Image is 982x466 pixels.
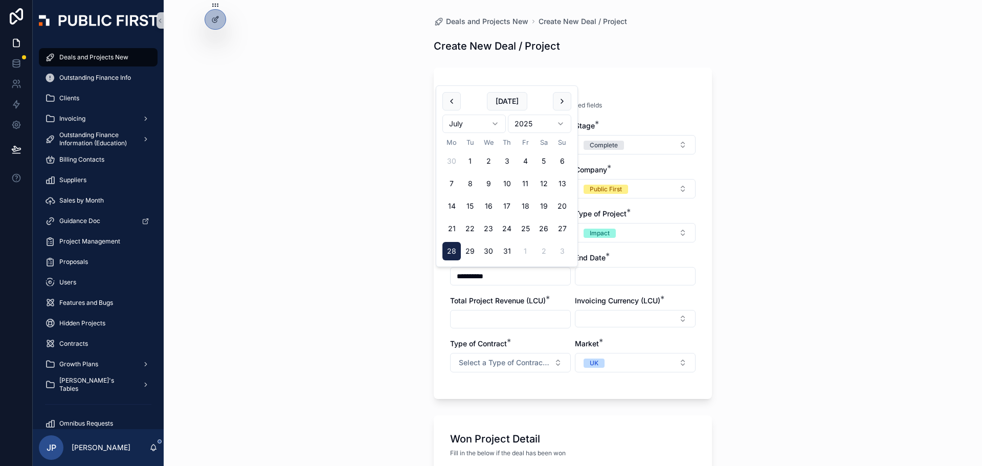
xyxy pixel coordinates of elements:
a: Omnibus Requests [39,414,158,433]
span: Invoicing Currency (LCU) [575,296,660,305]
span: Sales by Month [59,196,104,205]
span: Fill in the below if the deal has been won [450,449,566,457]
a: Outstanding Finance Info [39,69,158,87]
button: Select Button [575,135,696,154]
button: Wednesday, 2 July 2025 [479,152,498,170]
button: Friday, 25 July 2025 [516,219,534,238]
a: Create New Deal / Project [539,16,627,27]
button: [DATE] [487,92,527,110]
button: Select Button [575,310,696,327]
div: UK [590,359,598,368]
span: Deals and Projects New [59,53,128,61]
button: Tuesday, 15 July 2025 [461,197,479,215]
a: Deals and Projects New [434,16,528,27]
button: Sunday, 3 August 2025 [553,242,571,260]
a: Contracts [39,335,158,353]
span: Select a Type of Contract (Project / [MEDICAL_DATA]) [459,358,550,368]
span: End Date [575,253,606,262]
span: Company [575,165,607,174]
span: Hidden Projects [59,319,105,327]
span: Outstanding Finance Info [59,74,131,82]
span: Guidance Doc [59,217,100,225]
span: Clients [59,94,79,102]
th: Tuesday [461,137,479,148]
th: Monday [442,137,461,148]
button: Select Button [575,179,696,198]
button: Unselect UK [584,358,605,368]
th: Thursday [498,137,516,148]
span: Total Project Revenue (LCU) [450,296,546,305]
span: Project Management [59,237,120,246]
button: Select Button [575,353,696,372]
h1: Deal Details [450,84,507,98]
button: Saturday, 19 July 2025 [534,197,553,215]
h1: Create New Deal / Project [434,39,560,53]
span: Contracts [59,340,88,348]
a: Invoicing [39,109,158,128]
span: Stage [575,121,595,130]
button: Friday, 4 July 2025 [516,152,534,170]
button: Select Button [450,353,571,372]
button: Wednesday, 30 July 2025 [479,242,498,260]
button: Wednesday, 9 July 2025 [479,174,498,193]
a: Billing Contacts [39,150,158,169]
button: Saturday, 5 July 2025 [534,152,553,170]
th: Saturday [534,137,553,148]
a: [PERSON_NAME]'s Tables [39,375,158,394]
button: Tuesday, 22 July 2025 [461,219,479,238]
button: Saturday, 2 August 2025 [534,242,553,260]
img: App logo [39,15,158,26]
h1: Won Project Detail [450,432,540,446]
button: Monday, 7 July 2025 [442,174,461,193]
button: Sunday, 27 July 2025 [553,219,571,238]
button: Saturday, 12 July 2025 [534,174,553,193]
p: [PERSON_NAME] [72,442,130,453]
button: Tuesday, 1 July 2025 [461,152,479,170]
button: Sunday, 6 July 2025 [553,152,571,170]
span: [PERSON_NAME]'s Tables [59,376,134,393]
a: Hidden Projects [39,314,158,332]
button: Monday, 30 June 2025 [442,152,461,170]
button: Monday, 14 July 2025 [442,197,461,215]
span: Growth Plans [59,360,98,368]
a: Users [39,273,158,292]
button: Friday, 18 July 2025 [516,197,534,215]
button: Tuesday, 29 July 2025 [461,242,479,260]
button: Friday, 1 August 2025 [516,242,534,260]
button: Wednesday, 16 July 2025 [479,197,498,215]
span: Type of Contract [450,339,507,348]
button: Unselect IMPACT [584,228,616,238]
div: Complete [590,141,618,150]
a: Deals and Projects New [39,48,158,66]
button: Tuesday, 8 July 2025 [461,174,479,193]
button: Monday, 21 July 2025 [442,219,461,238]
button: Thursday, 17 July 2025 [498,197,516,215]
a: Outstanding Finance Information (Education) [39,130,158,148]
th: Friday [516,137,534,148]
button: Thursday, 24 July 2025 [498,219,516,238]
button: Wednesday, 23 July 2025 [479,219,498,238]
a: Sales by Month [39,191,158,210]
span: Billing Contacts [59,156,104,164]
div: scrollable content [33,41,164,429]
span: Users [59,278,76,286]
span: Features and Bugs [59,299,113,307]
a: Features and Bugs [39,294,158,312]
button: Saturday, 26 July 2025 [534,219,553,238]
button: Thursday, 3 July 2025 [498,152,516,170]
span: Invoicing [59,115,85,123]
a: Clients [39,89,158,107]
button: Thursday, 10 July 2025 [498,174,516,193]
button: Thursday, 31 July 2025 [498,242,516,260]
th: Sunday [553,137,571,148]
span: Proposals [59,258,88,266]
table: July 2025 [442,137,571,260]
span: JP [47,441,56,454]
a: Proposals [39,253,158,271]
span: Outstanding Finance Information (Education) [59,131,134,147]
span: Omnibus Requests [59,419,113,428]
span: Deals and Projects New [446,16,528,27]
button: Sunday, 20 July 2025 [553,197,571,215]
div: Impact [590,229,610,238]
